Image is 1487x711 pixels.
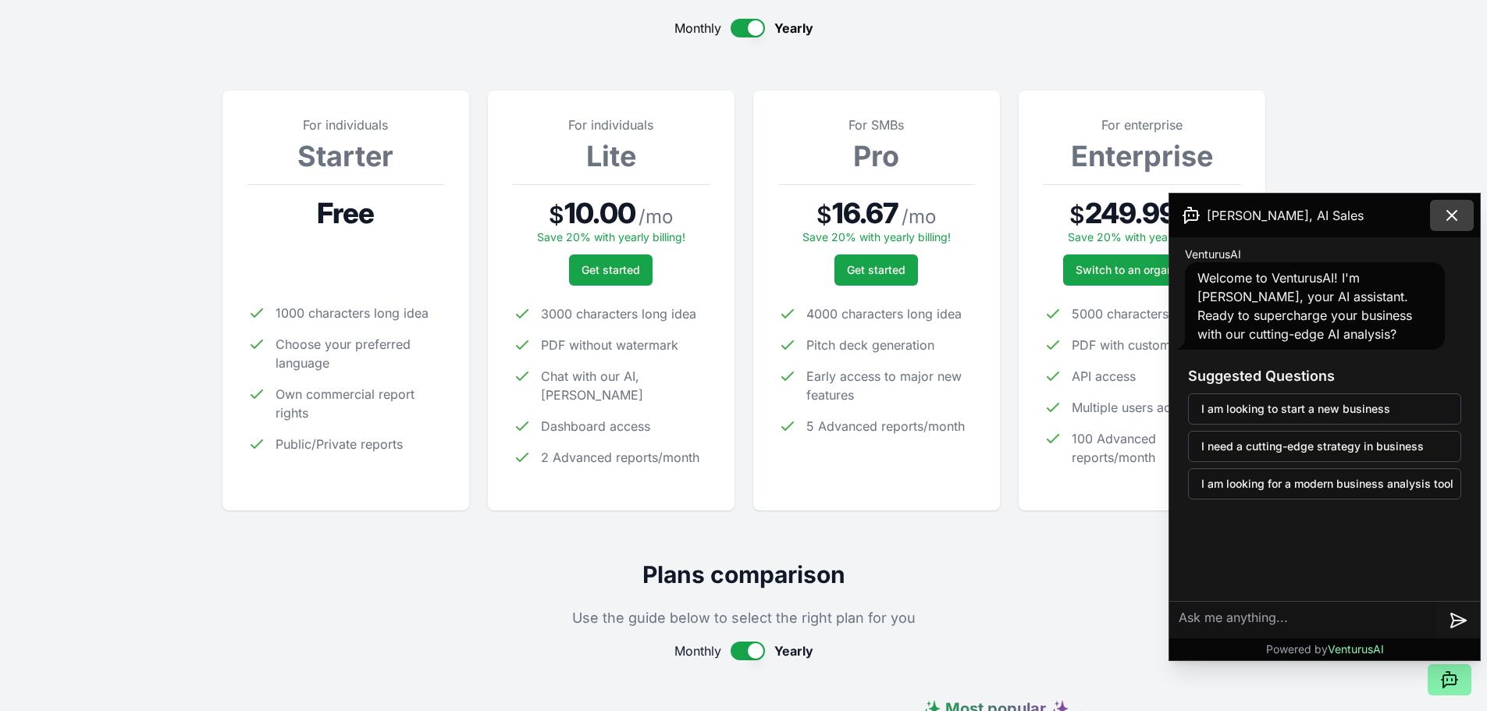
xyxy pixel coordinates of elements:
button: I am looking for a modern business analysis tool [1188,468,1461,499]
span: 10.00 [564,197,635,229]
span: [PERSON_NAME], AI Sales [1207,206,1364,225]
span: Free [317,197,374,229]
span: Own commercial report rights [276,385,444,422]
span: VenturusAI [1185,247,1241,262]
span: 2 Advanced reports/month [541,448,699,467]
p: For SMBs [778,116,975,134]
span: Yearly [774,642,813,660]
p: For enterprise [1044,116,1240,134]
p: For individuals [247,116,444,134]
span: Multiple users access [1072,398,1197,417]
span: 5000 characters long idea [1072,304,1227,323]
span: $ [816,201,832,229]
span: VenturusAI [1328,642,1384,656]
h3: Suggested Questions [1188,365,1461,387]
span: Public/Private reports [276,435,403,453]
h2: Plans comparison [222,560,1265,588]
button: Get started [834,254,918,286]
h3: Lite [513,140,710,172]
span: API access [1072,367,1136,386]
p: For individuals [513,116,710,134]
span: $ [1069,201,1085,229]
span: Save 20% with yearly billing! [1068,230,1216,244]
span: Get started [847,262,905,278]
span: 100 Advanced reports/month [1072,429,1240,467]
span: Dashboard access [541,417,650,435]
span: Welcome to VenturusAI! I'm [PERSON_NAME], your AI assistant. Ready to supercharge your business w... [1197,270,1412,342]
span: Choose your preferred language [276,335,444,372]
span: Yearly [774,19,813,37]
span: Save 20% with yearly billing! [802,230,951,244]
p: Powered by [1266,642,1384,657]
span: Monthly [674,19,721,37]
span: PDF with custom watermark [1072,336,1237,354]
h3: Enterprise [1044,140,1240,172]
span: 16.67 [832,197,899,229]
button: Get started [569,254,653,286]
button: I need a cutting-edge strategy in business [1188,431,1461,462]
span: PDF without watermark [541,336,678,354]
h3: Starter [247,140,444,172]
span: Chat with our AI, [PERSON_NAME] [541,367,710,404]
a: Switch to an organization [1063,254,1221,286]
button: I am looking to start a new business [1188,393,1461,425]
span: 249.99 [1085,197,1176,229]
p: Use the guide below to select the right plan for you [222,607,1265,629]
span: 3000 characters long idea [541,304,696,323]
span: / mo [639,204,673,229]
span: Get started [582,262,640,278]
span: Pitch deck generation [806,336,934,354]
span: Early access to major new features [806,367,975,404]
span: 1000 characters long idea [276,304,429,322]
span: / mo [902,204,936,229]
span: Monthly [674,642,721,660]
span: 5 Advanced reports/month [806,417,965,435]
span: $ [549,201,564,229]
span: 4000 characters long idea [806,304,962,323]
span: Save 20% with yearly billing! [537,230,685,244]
h3: Pro [778,140,975,172]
